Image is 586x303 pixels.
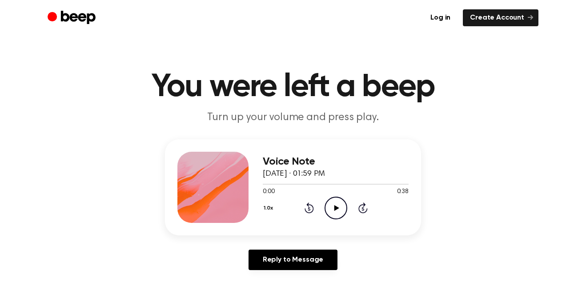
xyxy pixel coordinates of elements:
span: 0:38 [397,187,409,197]
span: [DATE] · 01:59 PM [263,170,325,178]
a: Create Account [463,9,538,26]
a: Log in [423,9,458,26]
a: Beep [48,9,98,27]
h1: You were left a beep [65,71,521,103]
button: 1.0x [263,201,277,216]
h3: Voice Note [263,156,409,168]
span: 0:00 [263,187,274,197]
a: Reply to Message [249,250,337,270]
p: Turn up your volume and press play. [122,110,464,125]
